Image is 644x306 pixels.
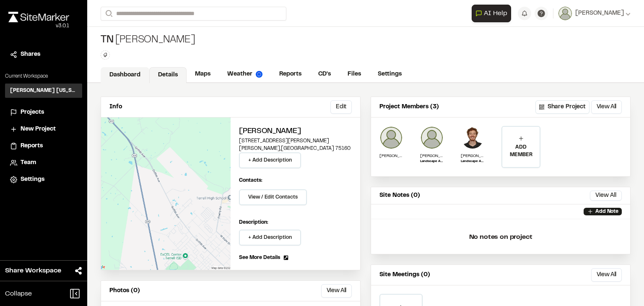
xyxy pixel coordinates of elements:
img: precipai.png [256,71,262,78]
img: Samantha Steinkirchner [379,126,403,149]
span: Shares [21,50,40,59]
span: TN [101,34,114,47]
a: Shares [10,50,77,59]
a: CD's [310,66,339,82]
p: Landscape Analyst [461,159,484,164]
a: Details [149,67,187,83]
p: [STREET_ADDRESS][PERSON_NAME] [239,137,352,145]
button: + Add Description [239,230,301,246]
p: Current Workspace [5,73,82,80]
p: Site Meetings (0) [379,270,430,280]
img: Jonathan Campbell [420,126,444,149]
img: rebrand.png [8,12,69,22]
span: [PERSON_NAME] [575,9,624,18]
button: View All [591,268,622,282]
button: View All [321,284,352,298]
button: + Add Description [239,152,301,168]
button: Share Project [535,100,589,114]
p: [PERSON_NAME] [461,153,484,159]
p: Add Note [595,208,618,215]
button: [PERSON_NAME] [558,7,631,20]
span: Settings [21,175,44,184]
p: Info [109,102,122,112]
span: See More Details [239,254,280,262]
p: No notes on project [378,224,623,251]
div: [PERSON_NAME] [101,34,195,47]
a: Team [10,158,77,167]
span: Team [21,158,36,167]
span: Projects [21,108,44,117]
a: New Project [10,125,77,134]
div: Open AI Assistant [472,5,514,22]
button: View All [591,100,622,114]
span: Share Workspace [5,266,61,276]
p: [PERSON_NAME] [379,153,403,159]
p: Site Notes (0) [379,191,420,200]
p: Contacts: [239,177,262,184]
div: Oh geez...please don't... [8,22,69,30]
p: [PERSON_NAME] [420,153,444,159]
button: View / Edit Contacts [239,189,307,205]
button: Edit [330,100,352,114]
a: Weather [219,66,271,82]
a: Settings [369,66,410,82]
img: Kyle Shea [461,126,484,149]
a: Settings [10,175,77,184]
a: Reports [271,66,310,82]
button: Search [101,7,116,21]
p: Project Members (3) [379,102,439,112]
p: Landscape Architect [420,159,444,164]
h2: [PERSON_NAME] [239,126,352,137]
p: Photos (0) [109,286,140,296]
button: Edit Tags [101,50,110,60]
span: Collapse [5,289,32,299]
a: Maps [187,66,219,82]
span: Reports [21,141,43,151]
button: View All [590,191,622,201]
button: Open AI Assistant [472,5,511,22]
p: ADD MEMBER [502,144,540,159]
a: Projects [10,108,77,117]
span: New Project [21,125,56,134]
a: Dashboard [101,67,149,83]
a: Reports [10,141,77,151]
img: User [558,7,572,20]
h3: [PERSON_NAME] [US_STATE] [10,87,77,94]
span: AI Help [484,8,507,18]
p: [PERSON_NAME] , [GEOGRAPHIC_DATA] 75160 [239,145,352,152]
p: Description: [239,219,352,226]
a: Files [339,66,369,82]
